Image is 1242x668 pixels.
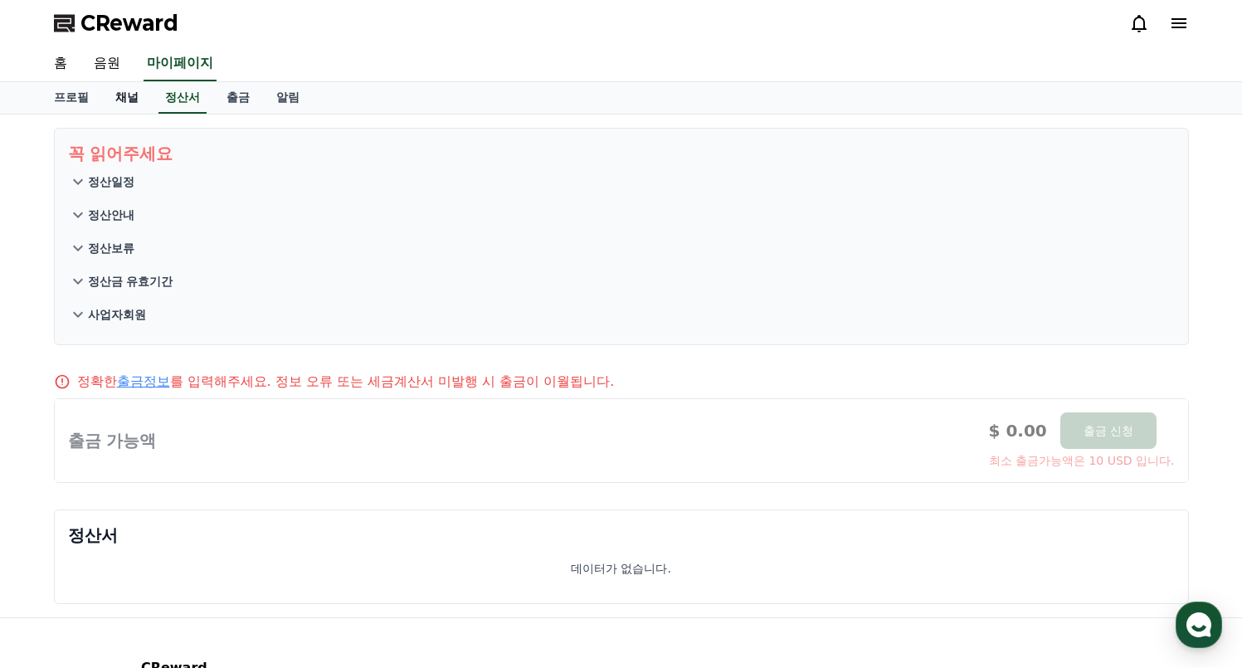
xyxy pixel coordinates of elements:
a: 설정 [214,526,319,568]
p: 정산금 유효기간 [88,273,173,290]
p: 정확한 를 입력해주세요. 정보 오류 또는 세금계산서 미발행 시 출금이 이월됩니다. [77,372,615,392]
a: 채널 [102,82,152,114]
span: 대화 [152,552,172,565]
a: CReward [54,10,178,37]
button: 정산금 유효기간 [68,265,1175,298]
p: 꼭 읽어주세요 [68,142,1175,165]
p: 사업자회원 [88,306,146,323]
a: 음원 [80,46,134,81]
a: 출금 [213,82,263,114]
a: 알림 [263,82,313,114]
a: 프로필 [41,82,102,114]
a: 정산서 [158,82,207,114]
a: 홈 [5,526,110,568]
button: 정산보류 [68,232,1175,265]
button: 정산일정 [68,165,1175,198]
p: 정산일정 [88,173,134,190]
a: 마이페이지 [144,46,217,81]
p: 데이터가 없습니다. [571,560,671,577]
span: 설정 [256,551,276,564]
span: CReward [80,10,178,37]
p: 정산보류 [88,240,134,256]
span: 홈 [52,551,62,564]
a: 홈 [41,46,80,81]
button: 사업자회원 [68,298,1175,331]
p: 정산안내 [88,207,134,223]
a: 대화 [110,526,214,568]
p: 정산서 [68,524,1175,547]
button: 정산안내 [68,198,1175,232]
a: 출금정보 [117,373,170,389]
